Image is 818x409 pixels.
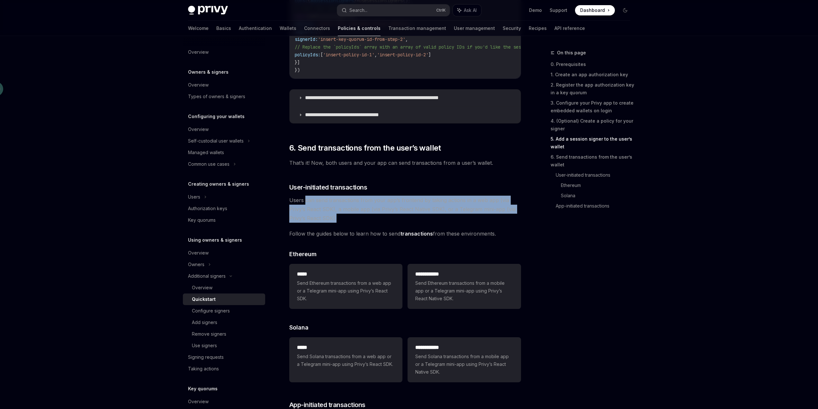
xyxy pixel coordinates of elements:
div: Quickstart [192,295,216,303]
span: }) [295,67,300,73]
a: 4. (Optional) Create a policy for your signer [551,116,635,134]
span: That’s it! Now, both users and your app can send transactions from a user’s wallet. [289,158,521,167]
span: , [405,36,408,42]
a: Overview [183,396,265,407]
a: Welcome [188,21,209,36]
div: Use signers [192,342,217,349]
h5: Owners & signers [188,68,229,76]
div: Overview [188,125,209,133]
div: Additional signers [188,272,226,280]
div: Key quorums [188,216,216,224]
a: Overview [183,46,265,58]
div: Authorization keys [188,205,227,212]
a: User management [454,21,495,36]
img: dark logo [188,6,228,15]
a: 3. Configure your Privy app to create embedded wallets on login [551,98,635,116]
a: Ethereum [561,180,635,191]
div: Self-custodial user wallets [188,137,244,145]
a: Recipes [529,21,547,36]
a: 1. Create an app authorization key [551,70,635,80]
span: 'insert-policy-id-2' [377,52,428,58]
a: *****Send Solana transactions from a web app or a Telegram mini-app using Privy’s React SDK. [289,337,402,382]
span: Solana [289,323,309,332]
a: Overview [183,282,265,293]
div: Remove signers [192,330,226,338]
a: Basics [216,21,231,36]
h5: Key quorums [188,385,218,393]
a: Configure signers [183,305,265,317]
div: Types of owners & signers [188,93,245,100]
a: Security [503,21,521,36]
a: 5. Add a session signer to the user’s wallet [551,134,635,152]
a: 0. Prerequisites [551,59,635,70]
a: API reference [554,21,585,36]
span: Users can send transactions from your app’s frontend by taking actions in a web app (via Privy’s ... [289,196,521,223]
span: Ctrl K [436,8,446,13]
span: On this page [557,49,586,57]
a: Overview [183,79,265,91]
span: signerId: [295,36,318,42]
button: Toggle dark mode [620,5,630,15]
span: Dashboard [580,7,605,14]
span: Ethereum [289,250,317,258]
a: Key quorums [183,214,265,226]
div: Managed wallets [188,149,224,156]
a: Managed wallets [183,147,265,158]
div: Signing requests [188,353,224,361]
span: Send Ethereum transactions from a mobile app or a Telegram mini-app using Privy’s React Native SDK. [415,279,513,302]
button: Search...CtrlK [337,5,450,16]
span: , [374,52,377,58]
div: Taking actions [188,365,219,373]
span: [ [320,52,323,58]
div: Overview [188,48,209,56]
span: 'insert-key-quorum-id-from-step-2' [318,36,405,42]
div: Overview [192,284,212,292]
a: Transaction management [388,21,446,36]
a: Support [550,7,567,14]
a: Dashboard [575,5,615,15]
a: Types of owners & signers [183,91,265,102]
span: 'insert-policy-id-1' [323,52,374,58]
span: 6. Send transactions from the user’s wallet [289,143,441,153]
span: policyIds: [295,52,320,58]
div: Add signers [192,319,217,326]
div: Users [188,193,200,201]
span: ] [428,52,431,58]
a: Solana [561,191,635,201]
span: }] [295,60,300,65]
div: Overview [188,81,209,89]
div: Configure signers [192,307,230,315]
a: **** **** **Send Ethereum transactions from a mobile app or a Telegram mini-app using Privy’s Rea... [408,264,521,309]
h5: Using owners & signers [188,236,242,244]
a: Wallets [280,21,296,36]
span: Send Solana transactions from a web app or a Telegram mini-app using Privy’s React SDK. [297,353,395,368]
a: Overview [183,124,265,135]
a: Remove signers [183,328,265,340]
a: Quickstart [183,293,265,305]
a: Add signers [183,317,265,328]
a: App-initiated transactions [556,201,635,211]
div: Overview [188,398,209,405]
a: **** **** **Send Solana transactions from a mobile app or a Telegram mini-app using Privy’s React... [408,337,521,382]
a: transactions [400,230,433,237]
span: User-initiated transactions [289,183,367,192]
a: Taking actions [183,363,265,375]
button: Ask AI [453,5,481,16]
a: Demo [529,7,542,14]
a: Connectors [304,21,330,36]
span: Send Ethereum transactions from a web app or a Telegram mini-app using Privy’s React SDK. [297,279,395,302]
div: Owners [188,261,204,268]
a: 2. Register the app authorization key in a key quorum [551,80,635,98]
div: Common use cases [188,160,229,168]
a: Overview [183,247,265,259]
div: Search... [349,6,367,14]
div: Overview [188,249,209,257]
a: 6. Send transactions from the user’s wallet [551,152,635,170]
span: Ask AI [464,7,477,14]
a: *****Send Ethereum transactions from a web app or a Telegram mini-app using Privy’s React SDK. [289,264,402,309]
span: Send Solana transactions from a mobile app or a Telegram mini-app using Privy’s React Native SDK. [415,353,513,376]
a: Signing requests [183,351,265,363]
a: User-initiated transactions [556,170,635,180]
a: Use signers [183,340,265,351]
a: Authorization keys [183,203,265,214]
